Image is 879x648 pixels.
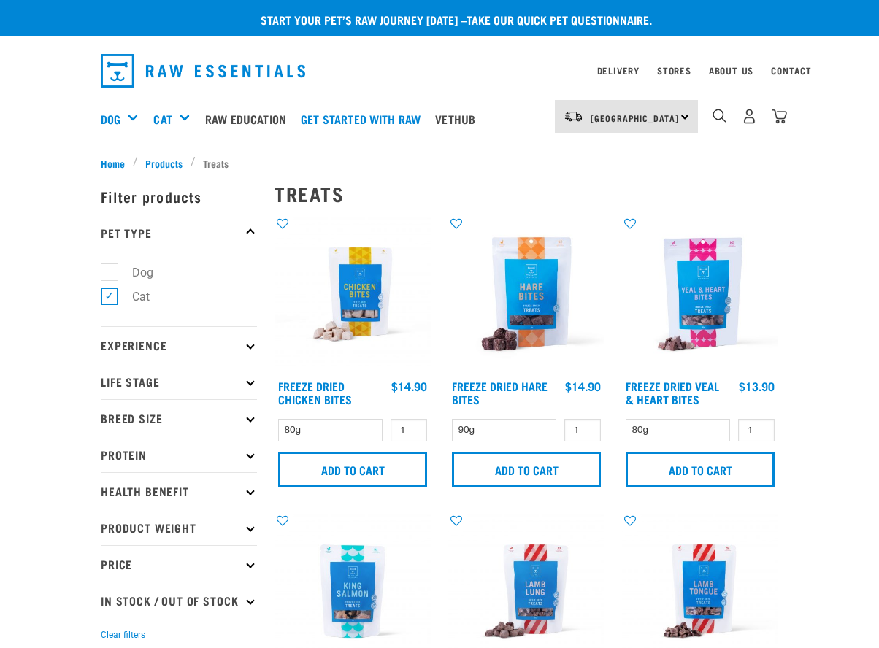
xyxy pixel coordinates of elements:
a: Home [101,155,133,171]
img: home-icon-1@2x.png [713,109,726,123]
input: Add to cart [626,452,775,487]
p: Life Stage [101,363,257,399]
span: Home [101,155,125,171]
p: Health Benefit [101,472,257,509]
div: $14.90 [391,379,427,393]
a: Products [138,155,191,171]
img: Raw Essentials Freeze Dried Veal & Heart Bites Treats [622,216,778,372]
img: Raw Essentials Logo [101,54,305,88]
p: In Stock / Out Of Stock [101,582,257,618]
a: About Us [709,68,753,73]
img: home-icon@2x.png [772,109,787,124]
a: Dog [101,110,120,128]
a: Freeze Dried Hare Bites [452,382,548,402]
input: Add to cart [452,452,601,487]
a: Vethub [431,90,486,148]
label: Dog [109,263,159,282]
span: Products [145,155,183,171]
img: van-moving.png [564,110,583,123]
img: Raw Essentials Freeze Dried Hare Bites [448,216,604,372]
input: Add to cart [278,452,427,487]
label: Cat [109,288,156,306]
nav: dropdown navigation [89,48,790,93]
div: $13.90 [739,379,775,393]
nav: breadcrumbs [101,155,778,171]
a: Cat [153,110,172,128]
button: Clear filters [101,628,145,641]
a: Stores [657,68,691,73]
a: Get started with Raw [297,90,431,148]
p: Protein [101,436,257,472]
a: Delivery [597,68,640,73]
p: Filter products [101,178,257,215]
div: $14.90 [565,379,601,393]
input: 1 [564,419,601,441]
a: take our quick pet questionnaire. [467,16,652,23]
p: Pet Type [101,215,257,251]
a: Contact [771,68,812,73]
input: 1 [391,419,427,441]
img: RE Product Shoot 2023 Nov8581 [275,216,431,372]
input: 1 [738,419,775,441]
a: Freeze Dried Chicken Bites [278,382,352,402]
p: Experience [101,326,257,363]
a: Freeze Dried Veal & Heart Bites [626,382,719,402]
p: Product Weight [101,509,257,545]
a: Raw Education [201,90,297,148]
span: [GEOGRAPHIC_DATA] [591,115,679,120]
p: Breed Size [101,399,257,436]
p: Price [101,545,257,582]
h2: Treats [275,182,778,205]
img: user.png [742,109,757,124]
